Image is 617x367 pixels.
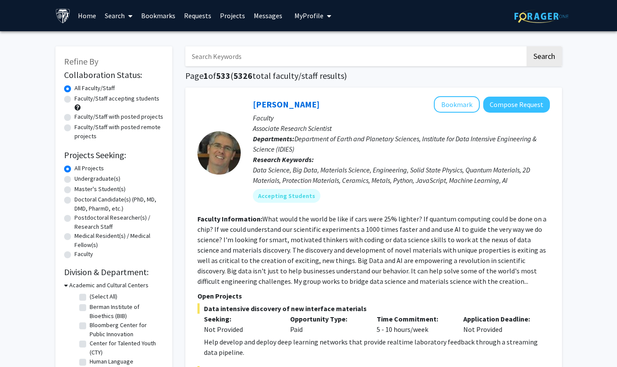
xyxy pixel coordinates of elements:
span: My Profile [294,11,323,20]
b: Departments: [253,134,294,143]
span: 5326 [233,70,252,81]
label: Undergraduate(s) [74,174,120,183]
span: Refine By [64,56,98,67]
div: Help develop and deploy deep learning networks that provide realtime laboratory feedback through ... [204,337,550,357]
b: Faculty Information: [197,214,262,223]
img: ForagerOne Logo [514,10,569,23]
label: All Projects [74,164,104,173]
p: Associate Research Scientist [253,123,550,133]
h3: Academic and Cultural Centers [69,281,149,290]
span: 1 [204,70,208,81]
label: Master's Student(s) [74,185,126,194]
button: Compose Request to David Elbert [483,97,550,113]
iframe: Chat [6,328,37,361]
label: Bloomberg Center for Public Innovation [90,321,162,339]
label: Doctoral Candidate(s) (PhD, MD, DMD, PharmD, etc.) [74,195,164,213]
a: Projects [216,0,249,31]
button: Add David Elbert to Bookmarks [434,96,480,113]
div: 5 - 10 hours/week [370,314,457,335]
span: Department of Earth and Planetary Sciences, Institute for Data Intensive Engineering & Science (I... [253,134,536,153]
img: Johns Hopkins University Logo [55,8,71,23]
label: All Faculty/Staff [74,84,115,93]
p: Seeking: [204,314,278,324]
div: Data Science, Big Data, Materials Science, Engineering, Solid State Physics, Quantum Materials, 2... [253,165,550,185]
p: Faculty [253,113,550,123]
input: Search Keywords [185,46,525,66]
h1: Page of ( total faculty/staff results) [185,71,562,81]
div: Not Provided [457,314,543,335]
h2: Projects Seeking: [64,150,164,160]
label: Medical Resident(s) / Medical Fellow(s) [74,231,164,250]
h2: Collaboration Status: [64,70,164,80]
label: Berman Institute of Bioethics (BIB) [90,302,162,321]
label: Faculty/Staff accepting students [74,94,159,103]
label: Faculty/Staff with posted projects [74,112,163,121]
div: Not Provided [204,324,278,335]
div: Paid [284,314,370,335]
label: (Select All) [90,292,117,301]
p: Open Projects [197,291,550,301]
label: Postdoctoral Researcher(s) / Research Staff [74,213,164,231]
a: Home [74,0,100,31]
span: Data intensive discovery of new interface materials [197,303,550,314]
button: Search [527,46,562,66]
label: Center for Talented Youth (CTY) [90,339,162,357]
a: [PERSON_NAME] [253,99,320,110]
p: Time Commitment: [377,314,450,324]
p: Opportunity Type: [290,314,364,324]
mat-chip: Accepting Students [253,189,320,203]
a: Messages [249,0,287,31]
a: Bookmarks [137,0,180,31]
a: Search [100,0,137,31]
b: Research Keywords: [253,155,314,164]
label: Faculty/Staff with posted remote projects [74,123,164,141]
label: Faculty [74,250,93,259]
p: Application Deadline: [463,314,537,324]
h2: Division & Department: [64,267,164,277]
span: 533 [216,70,230,81]
a: Requests [180,0,216,31]
fg-read-more: What would the world be like if cars were 25% lighter? If quantum computing could be done on a ch... [197,214,546,286]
